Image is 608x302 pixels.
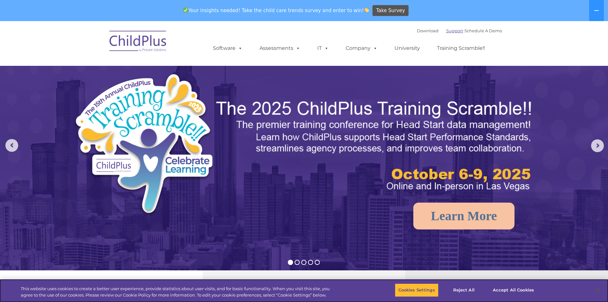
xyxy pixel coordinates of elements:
button: Close [591,283,605,297]
a: Learn More [413,203,514,229]
a: Download [417,28,439,33]
img: 👏 [364,8,369,12]
a: Software [206,42,249,55]
span: Your insights needed! Take the child care trends survey and enter to win! [181,4,372,17]
a: University [388,42,426,55]
a: Assessments [253,42,307,55]
a: Take Survey [372,5,409,16]
img: ChildPlus by Procare Solutions [106,26,170,58]
span: Last name [89,42,108,47]
button: Accept All Cookies [489,283,537,297]
font: | [417,28,502,33]
a: Schedule A Demo [464,28,502,33]
a: Support [446,28,463,33]
span: Take Survey [376,5,405,16]
a: IT [311,42,335,55]
button: Cookies Settings [395,283,439,297]
span: Phone number [89,68,116,73]
img: ✅ [183,8,188,12]
div: This website uses cookies to create a better user experience, provide statistics about user visit... [21,286,334,298]
a: Training Scramble!! [431,42,492,55]
button: Reject All [444,283,484,297]
a: Company [339,42,384,55]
